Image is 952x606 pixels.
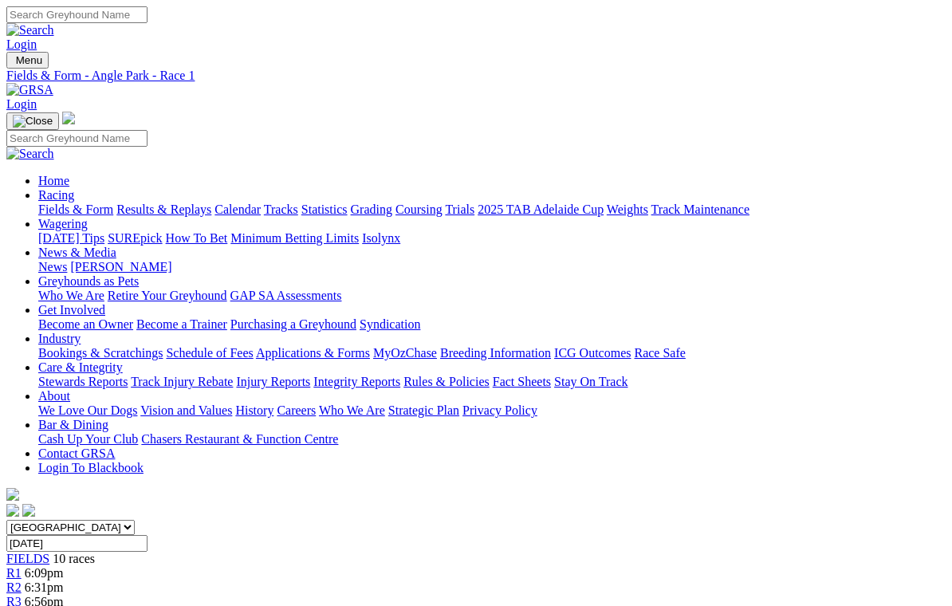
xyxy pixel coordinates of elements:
[360,317,420,331] a: Syndication
[38,418,108,431] a: Bar & Dining
[445,203,474,216] a: Trials
[6,23,54,37] img: Search
[38,375,128,388] a: Stewards Reports
[6,566,22,580] a: R1
[230,231,359,245] a: Minimum Betting Limits
[6,504,19,517] img: facebook.svg
[108,231,162,245] a: SUREpick
[38,317,946,332] div: Get Involved
[62,112,75,124] img: logo-grsa-white.png
[6,37,37,51] a: Login
[38,375,946,389] div: Care & Integrity
[38,346,163,360] a: Bookings & Scratchings
[462,403,537,417] a: Privacy Policy
[38,260,946,274] div: News & Media
[6,69,946,83] a: Fields & Form - Angle Park - Race 1
[108,289,227,302] a: Retire Your Greyhound
[38,289,946,303] div: Greyhounds as Pets
[16,54,42,66] span: Menu
[6,97,37,111] a: Login
[25,566,64,580] span: 6:09pm
[38,403,137,417] a: We Love Our Dogs
[264,203,298,216] a: Tracks
[403,375,490,388] a: Rules & Policies
[38,174,69,187] a: Home
[38,360,123,374] a: Care & Integrity
[38,303,105,317] a: Get Involved
[230,317,356,331] a: Purchasing a Greyhound
[70,260,171,273] a: [PERSON_NAME]
[6,580,22,594] a: R2
[13,115,53,128] img: Close
[53,552,95,565] span: 10 races
[38,447,115,460] a: Contact GRSA
[38,332,81,345] a: Industry
[166,231,228,245] a: How To Bet
[319,403,385,417] a: Who We Are
[166,346,253,360] a: Schedule of Fees
[25,580,64,594] span: 6:31pm
[38,346,946,360] div: Industry
[116,203,211,216] a: Results & Replays
[38,432,946,447] div: Bar & Dining
[493,375,551,388] a: Fact Sheets
[38,203,113,216] a: Fields & Form
[256,346,370,360] a: Applications & Forms
[236,375,310,388] a: Injury Reports
[38,317,133,331] a: Become an Owner
[478,203,604,216] a: 2025 TAB Adelaide Cup
[38,231,946,246] div: Wagering
[554,346,631,360] a: ICG Outcomes
[651,203,749,216] a: Track Maintenance
[38,217,88,230] a: Wagering
[634,346,685,360] a: Race Safe
[38,231,104,245] a: [DATE] Tips
[38,403,946,418] div: About
[38,289,104,302] a: Who We Are
[136,317,227,331] a: Become a Trainer
[141,432,338,446] a: Chasers Restaurant & Function Centre
[6,112,59,130] button: Toggle navigation
[6,535,148,552] input: Select date
[277,403,316,417] a: Careers
[301,203,348,216] a: Statistics
[6,83,53,97] img: GRSA
[38,389,70,403] a: About
[38,203,946,217] div: Racing
[38,260,67,273] a: News
[38,432,138,446] a: Cash Up Your Club
[388,403,459,417] a: Strategic Plan
[38,461,144,474] a: Login To Blackbook
[6,147,54,161] img: Search
[230,289,342,302] a: GAP SA Assessments
[38,188,74,202] a: Racing
[214,203,261,216] a: Calendar
[140,403,232,417] a: Vision and Values
[38,246,116,259] a: News & Media
[235,403,273,417] a: History
[6,488,19,501] img: logo-grsa-white.png
[38,274,139,288] a: Greyhounds as Pets
[395,203,443,216] a: Coursing
[131,375,233,388] a: Track Injury Rebate
[373,346,437,360] a: MyOzChase
[6,52,49,69] button: Toggle navigation
[6,130,148,147] input: Search
[313,375,400,388] a: Integrity Reports
[440,346,551,360] a: Breeding Information
[362,231,400,245] a: Isolynx
[6,552,49,565] a: FIELDS
[22,504,35,517] img: twitter.svg
[554,375,627,388] a: Stay On Track
[6,6,148,23] input: Search
[351,203,392,216] a: Grading
[607,203,648,216] a: Weights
